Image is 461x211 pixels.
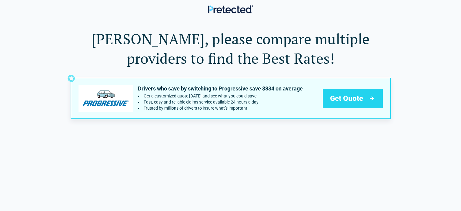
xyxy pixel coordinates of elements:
[79,85,133,111] img: progressive's logo
[138,100,303,104] li: Fast, easy and reliable claims service available 24 hours a day
[138,85,303,92] p: Drivers who save by switching to Progressive save $834 on average
[71,78,391,119] a: progressive's logoDrivers who save by switching to Progressive save $834 on averageGet a customiz...
[138,94,303,98] li: Get a customized quote today and see what you could save
[71,29,391,68] h1: [PERSON_NAME], please compare multiple providers to find the Best Rates!
[138,106,303,111] li: Trusted by millions of drivers to insure what’s important
[330,94,363,103] span: Get Quote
